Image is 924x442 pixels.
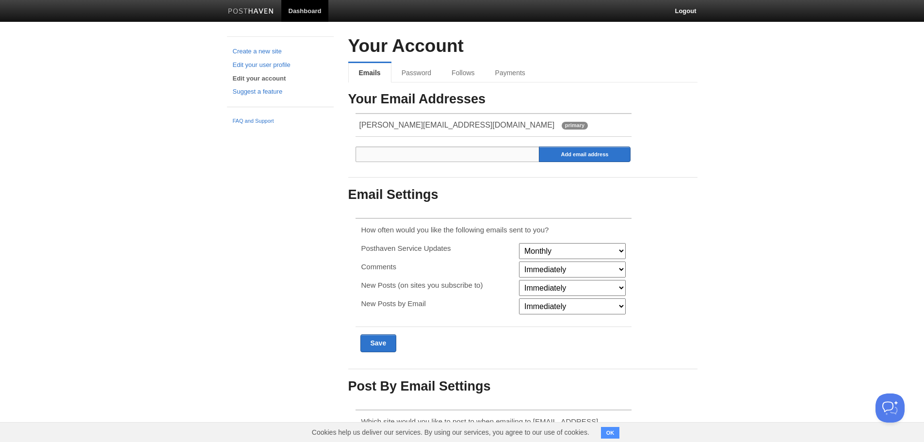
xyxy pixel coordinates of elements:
[348,92,697,107] h3: Your Email Addresses
[302,423,599,442] span: Cookies help us deliver our services. By using our services, you agree to our use of cookies.
[391,63,441,82] a: Password
[875,393,905,423] iframe: Help Scout Beacon - Open
[361,243,513,253] p: Posthaven Service Updates
[233,74,328,84] a: Edit your account
[361,416,626,437] p: Which site would you like to post to when emailing to [EMAIL_ADDRESS][DOMAIN_NAME]?
[361,280,513,290] p: New Posts (on sites you subscribe to)
[361,262,513,272] p: Comments
[348,188,697,202] h3: Email Settings
[601,427,620,439] button: OK
[228,8,274,16] img: Posthaven-bar
[348,36,697,56] h2: Your Account
[233,47,328,57] a: Create a new site
[359,121,555,129] span: [PERSON_NAME][EMAIL_ADDRESS][DOMAIN_NAME]
[539,147,631,162] input: Add email address
[233,60,328,70] a: Edit your user profile
[441,63,485,82] a: Follows
[360,334,397,352] input: Save
[348,63,391,82] a: Emails
[361,298,513,309] p: New Posts by Email
[233,87,328,97] a: Suggest a feature
[233,117,328,126] a: FAQ and Support
[361,225,626,235] p: How often would you like the following emails sent to you?
[485,63,535,82] a: Payments
[348,379,697,394] h3: Post By Email Settings
[562,122,588,130] span: primary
